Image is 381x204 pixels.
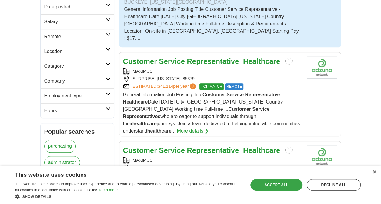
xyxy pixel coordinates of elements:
h2: Hours [44,107,106,114]
span: Show details [22,195,52,199]
h2: Salary [44,18,106,25]
a: Location [41,44,114,59]
strong: Customer [123,146,157,154]
strong: Representative [187,146,239,154]
a: Customer Service Representative–Healthcare [123,146,280,154]
a: Company [41,74,114,88]
div: General information Job Posting Title Customer Service Representative - Healthcare Date [DATE] Ci... [124,6,301,42]
strong: Healthcare [243,57,280,65]
strong: Service [159,146,185,154]
img: Company logo [307,56,337,79]
div: MAXIMUS [123,157,302,163]
a: Hours [41,103,114,118]
button: Add to favorite jobs [285,147,293,155]
strong: Customer [202,92,225,97]
a: Salary [41,14,114,29]
span: ? [190,83,196,89]
a: More details ❯ [177,127,209,135]
strong: Customer [228,107,251,112]
div: SURPRISE, [US_STATE], 85379 [123,76,302,82]
a: Read more, opens a new window [99,188,118,192]
div: Close [372,170,376,175]
a: Customer Service Representative–Healthcare [123,57,280,65]
a: ESTIMATED:$41,114per year? [133,83,197,90]
strong: Service [159,57,185,65]
div: Decline all [307,179,361,191]
a: administrator [44,156,80,169]
strong: Service [252,107,269,112]
button: Add to favorite jobs [285,58,293,66]
div: This website uses cookies [15,169,226,179]
div: MAXIMUS [123,68,302,74]
div: [GEOGRAPHIC_DATA][US_STATE] [123,165,302,171]
h2: Remote [44,33,106,40]
strong: Representative [187,57,239,65]
a: Category [41,59,114,74]
strong: healthcare [147,128,172,133]
h2: Date posted [44,3,106,11]
strong: healthcare [132,121,157,126]
span: REMOTE [225,83,243,90]
h2: Employment type [44,92,106,100]
div: Accept all [250,179,302,191]
a: purchasing [44,140,76,153]
a: Remote [41,29,114,44]
span: General information Job Posting Title – Date [DATE] City [GEOGRAPHIC_DATA] [US_STATE] Country [GE... [123,92,300,133]
span: $41,114 [158,84,173,89]
span: TOP MATCH [199,83,223,90]
h2: Category [44,63,106,70]
span: This website uses cookies to improve user experience and to enable personalised advertising. By u... [15,182,237,192]
h2: Popular searches [44,127,110,136]
div: Show details [15,193,241,199]
strong: Healthcare [243,146,280,154]
strong: Customer [123,57,157,65]
h2: Location [44,48,106,55]
strong: Service [226,92,244,97]
h2: Company [44,77,106,85]
img: Company logo [307,145,337,168]
strong: Representative [245,92,280,97]
a: Employment type [41,88,114,103]
strong: Representatives [123,114,161,119]
strong: Healthcare [123,99,148,104]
